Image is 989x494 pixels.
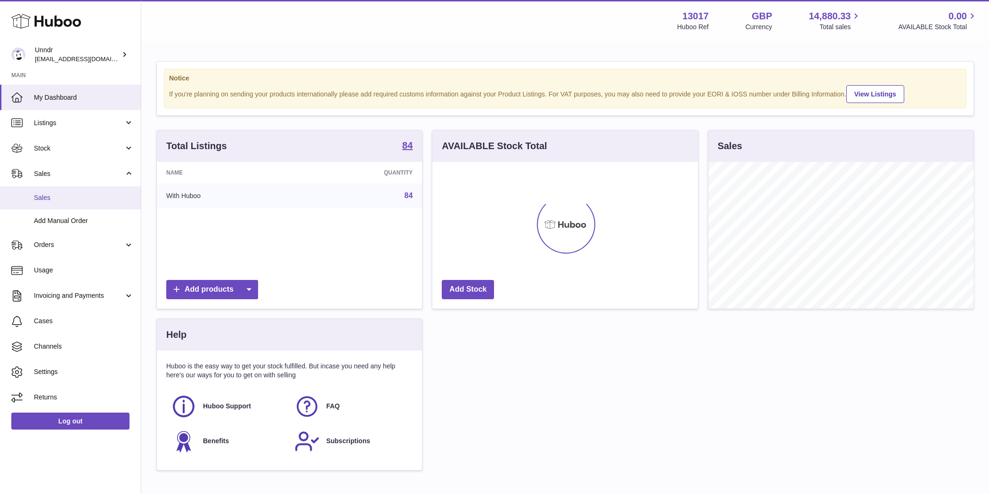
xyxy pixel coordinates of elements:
[34,93,134,102] span: My Dashboard
[34,240,124,249] span: Orders
[442,140,547,152] h3: AVAILABLE Stock Total
[677,23,709,32] div: Huboo Ref
[948,10,967,23] span: 0.00
[682,10,709,23] strong: 13017
[402,141,413,150] strong: 84
[809,10,851,23] span: 14,880.33
[898,23,978,32] span: AVAILABLE Stock Total
[405,191,413,199] a: 84
[34,393,134,402] span: Returns
[11,413,130,430] a: Log out
[326,437,370,446] span: Subscriptions
[326,402,340,411] span: FAQ
[34,144,124,153] span: Stock
[402,141,413,152] a: 84
[846,85,904,103] a: View Listings
[746,23,772,32] div: Currency
[203,437,229,446] span: Benefits
[166,140,227,152] h3: Total Listings
[157,183,297,208] td: With Huboo
[171,429,285,454] a: Benefits
[166,328,186,341] h3: Help
[34,291,124,300] span: Invoicing and Payments
[203,402,251,411] span: Huboo Support
[34,216,134,225] span: Add Manual Order
[34,342,134,351] span: Channels
[819,23,861,32] span: Total sales
[169,74,961,83] strong: Notice
[34,119,124,127] span: Listings
[34,266,134,275] span: Usage
[34,169,124,178] span: Sales
[166,280,258,299] a: Add products
[34,193,134,202] span: Sales
[11,48,25,62] img: sofiapanwar@gmail.com
[166,362,413,380] p: Huboo is the easy way to get your stock fulfilled. But incase you need any help here's our ways f...
[169,84,961,103] div: If you're planning on sending your products internationally please add required customs informati...
[294,394,408,419] a: FAQ
[898,10,978,32] a: 0.00 AVAILABLE Stock Total
[157,162,297,183] th: Name
[809,10,861,32] a: 14,880.33 Total sales
[34,317,134,326] span: Cases
[35,46,120,64] div: Unndr
[442,280,494,299] a: Add Stock
[297,162,422,183] th: Quantity
[718,140,742,152] h3: Sales
[171,394,285,419] a: Huboo Support
[35,55,138,63] span: [EMAIL_ADDRESS][DOMAIN_NAME]
[294,429,408,454] a: Subscriptions
[34,367,134,376] span: Settings
[752,10,772,23] strong: GBP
